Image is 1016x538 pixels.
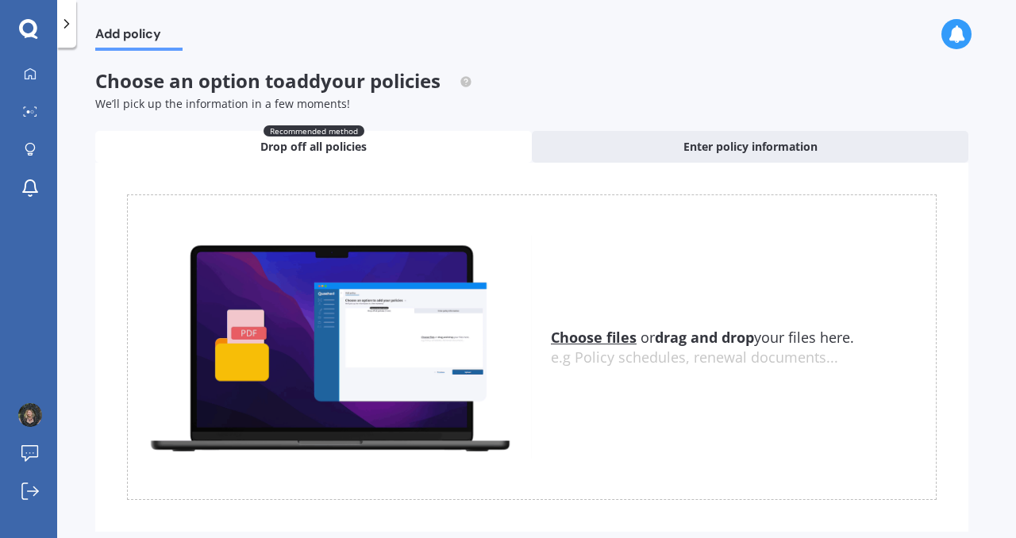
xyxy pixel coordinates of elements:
[260,139,367,155] span: Drop off all policies
[95,26,183,48] span: Add policy
[18,403,42,427] img: ACg8ocIgWsNmqnzN_MIwZx2Nx858soaXnqibdvIuyqBahF5dnoRnkwYD=s96-c
[655,328,754,347] b: drag and drop
[95,96,350,111] span: We’ll pick up the information in a few moments!
[551,349,936,367] div: e.g Policy schedules, renewal documents...
[264,125,364,136] span: Recommended method
[551,328,637,347] u: Choose files
[683,139,818,155] span: Enter policy information
[128,236,532,459] img: upload.de96410c8ce839c3fdd5.gif
[551,328,854,347] span: or your files here.
[265,67,441,94] span: to add your policies
[95,67,472,94] span: Choose an option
